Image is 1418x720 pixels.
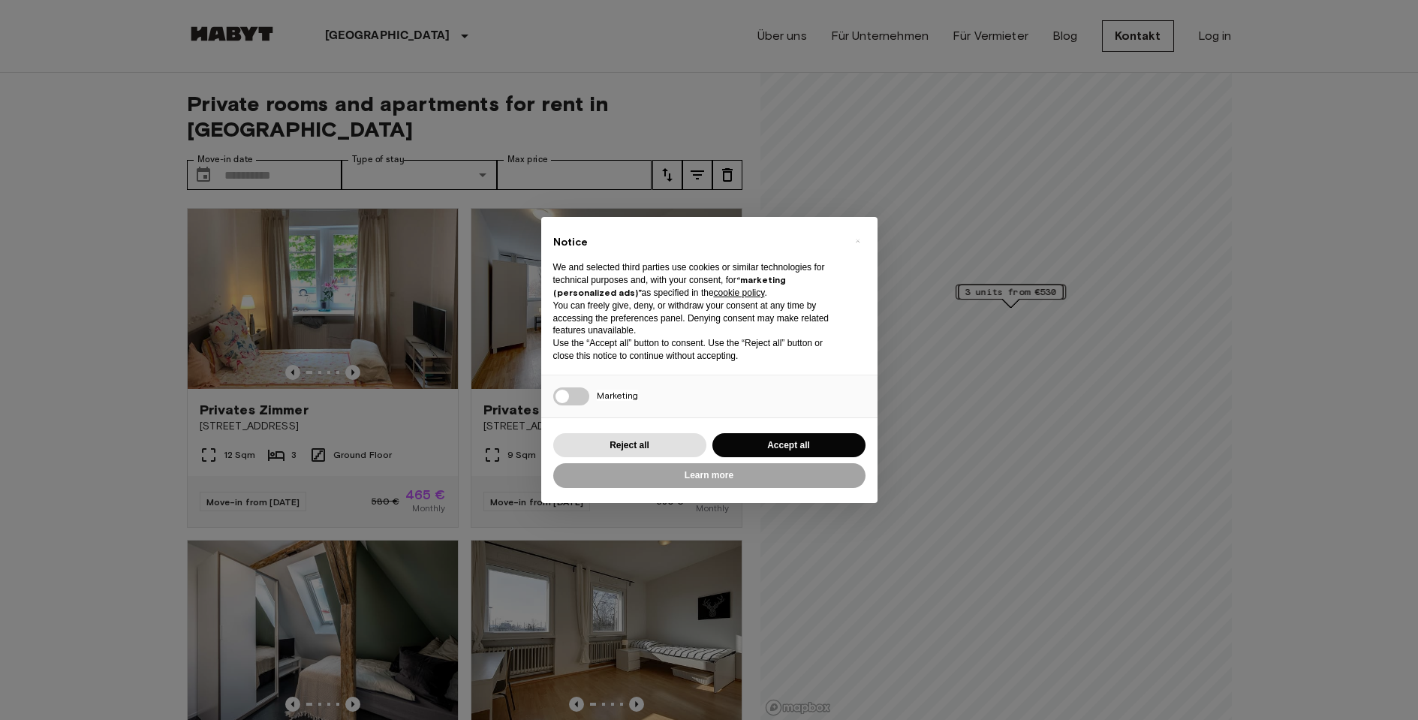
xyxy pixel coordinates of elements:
[553,274,786,298] strong: “marketing (personalized ads)”
[553,337,841,363] p: Use the “Accept all” button to consent. Use the “Reject all” button or close this notice to conti...
[553,261,841,299] p: We and selected third parties use cookies or similar technologies for technical purposes and, wit...
[597,390,638,401] span: Marketing
[553,300,841,337] p: You can freely give, deny, or withdraw your consent at any time by accessing the preferences pane...
[855,232,860,250] span: ×
[846,229,870,253] button: Close this notice
[714,288,765,298] a: cookie policy
[553,433,706,458] button: Reject all
[553,235,841,250] h2: Notice
[553,463,866,488] button: Learn more
[712,433,866,458] button: Accept all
